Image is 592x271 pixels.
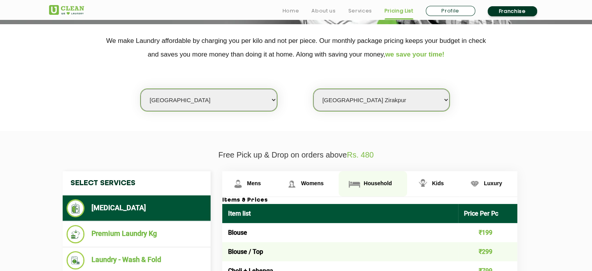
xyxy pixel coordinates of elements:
[311,6,336,16] a: About us
[468,177,481,191] img: Luxury
[426,6,475,16] a: Profile
[385,6,413,16] a: Pricing List
[285,177,299,191] img: Womens
[458,204,517,223] th: Price Per Pc
[458,223,517,242] td: ₹199
[67,199,85,217] img: Dry Cleaning
[458,242,517,261] td: ₹299
[348,177,361,191] img: Household
[347,151,374,159] span: Rs. 480
[49,5,84,15] img: UClean Laundry and Dry Cleaning
[484,180,502,186] span: Luxury
[67,225,85,243] img: Premium Laundry Kg
[432,180,444,186] span: Kids
[67,251,207,269] li: Laundry - Wash & Fold
[67,251,85,269] img: Laundry - Wash & Fold
[385,51,444,58] span: we save your time!
[283,6,299,16] a: Home
[67,225,207,243] li: Premium Laundry Kg
[222,204,458,223] th: Item list
[364,180,392,186] span: Household
[222,242,458,261] td: Blouse / Top
[222,223,458,242] td: Blouse
[49,34,543,61] p: We make Laundry affordable by charging you per kilo and not per piece. Our monthly package pricin...
[348,6,372,16] a: Services
[63,171,211,195] h4: Select Services
[67,199,207,217] li: [MEDICAL_DATA]
[49,151,543,159] p: Free Pick up & Drop on orders above
[416,177,430,191] img: Kids
[488,6,537,16] a: Franchise
[301,180,323,186] span: Womens
[231,177,245,191] img: Mens
[247,180,261,186] span: Mens
[222,197,517,204] h3: Items & Prices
